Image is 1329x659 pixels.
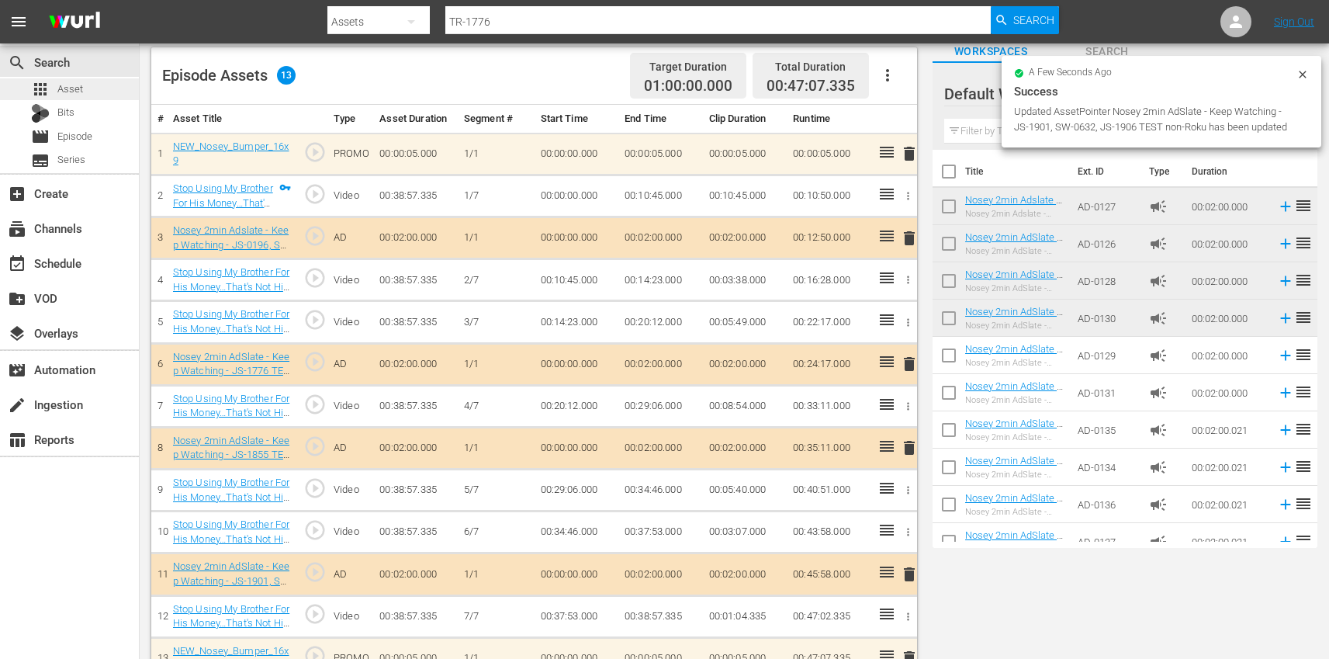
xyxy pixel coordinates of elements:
a: Nosey 2min AdSlate - Keep Watching - JS-1855 TEST non-Roku [965,269,1063,303]
span: Ingestion [8,396,26,414]
td: 00:40:51.000 [787,470,871,512]
td: 00:29:06.000 [618,385,703,427]
td: 1/7 [458,175,535,217]
span: 01:00:00.000 [644,78,732,95]
div: Nosey 2min Adslate - Keep Watching - JS-0196, SW-17157 TEST non-Roku [965,209,1065,219]
td: 1/1 [458,427,535,469]
td: AD-0126 [1071,225,1143,262]
td: 10 [151,512,167,553]
span: reorder [1294,494,1313,513]
td: 00:10:45.000 [535,259,619,301]
span: Series [57,152,85,168]
span: reorder [1294,532,1313,550]
svg: Add to Episode [1277,272,1294,290]
td: 2 [151,175,167,217]
a: Nosey 2min AdSlate - Keep Watching - Nosey_2min_AdSlate_JS-1797_MS-1708 - TEST non-Roku [965,455,1064,513]
td: 00:02:00.000 [373,553,458,595]
td: 00:38:57.335 [618,595,703,637]
td: Video [327,259,373,301]
td: 7/7 [458,595,535,637]
svg: Add to Episode [1277,459,1294,476]
td: 7 [151,385,167,427]
td: AD-0131 [1071,374,1143,411]
td: 00:34:46.000 [618,470,703,512]
a: Stop Using My Brother For His Money…That's Not His Baby! (4/7) [173,393,289,433]
td: 00:37:53.000 [535,595,619,637]
span: play_circle_outline [303,224,327,248]
td: 00:29:06.000 [535,470,619,512]
svg: Add to Episode [1277,533,1294,550]
td: 00:02:00.021 [1185,449,1271,486]
a: Stop Using My Brother For His Money…That's Not His Baby! (3/7) [173,308,289,349]
span: reorder [1294,308,1313,327]
span: play_circle_outline [303,350,327,373]
td: 3 [151,217,167,259]
td: 00:45:58.000 [787,553,871,595]
div: Nosey 2min AdSlate - Keep Watching - SW-18157, JS-0189 TEST non-Roku [965,395,1065,405]
td: 5/7 [458,470,535,512]
span: reorder [1294,420,1313,439]
a: Sign Out [1274,16,1314,28]
td: AD [327,343,373,385]
span: delete [900,144,919,163]
a: Nosey 2min AdSlate - Keep Watching - Nosey_2min_AdSlate_SW-17115_MS-1736 - TEST non-Roku [965,529,1064,588]
span: campaign [1149,197,1168,216]
td: 00:02:00.000 [703,343,787,385]
td: 00:20:12.000 [618,301,703,343]
span: Reports [8,431,26,449]
span: Automation [8,361,26,380]
td: 00:10:45.000 [703,175,787,217]
th: Segment # [458,105,535,134]
span: reorder [1294,196,1313,215]
a: Nosey 2min AdSlate - Keep Watching - JS-1855 TEST non-Roku [173,435,289,475]
span: delete [900,229,919,248]
td: 00:02:00.000 [1185,188,1271,225]
td: 00:02:00.000 [618,217,703,259]
a: Stop Using My Brother For His Money…That's Not His Baby! (6/7) [173,519,289,559]
span: play_circle_outline [303,182,327,206]
td: 00:00:05.000 [618,133,703,175]
td: 00:35:11.000 [787,427,871,469]
td: 00:08:54.000 [703,385,787,427]
td: AD [327,427,373,469]
span: menu [9,12,28,31]
td: 2/7 [458,259,535,301]
td: Video [327,175,373,217]
span: play_circle_outline [303,435,327,458]
span: Search [1049,42,1165,61]
span: Overlays [8,324,26,343]
span: VOD [8,290,26,308]
td: 00:10:45.000 [618,175,703,217]
td: AD [327,553,373,595]
td: 00:02:00.000 [618,427,703,469]
td: AD-0127 [1071,188,1143,225]
td: 4 [151,259,167,301]
td: AD-0136 [1071,486,1143,523]
td: 00:20:12.000 [535,385,619,427]
span: 13 [277,66,296,85]
td: 1/1 [458,343,535,385]
a: Nosey 2min Adslate - Keep Watching - JS-0196, SW-17157 TEST non-Roku [173,224,289,265]
a: Stop Using My Brother For His Money…That's Not His Baby! (2/7) [173,266,289,307]
div: Nosey 2min AdSlate - Keep Watching - JS-1855 TEST non-Roku [965,283,1065,293]
span: delete [900,355,919,373]
span: reorder [1294,383,1313,401]
th: Duration [1182,150,1275,193]
td: 00:02:00.000 [618,553,703,595]
span: Create [8,185,26,203]
svg: Add to Episode [1277,310,1294,327]
th: Type [327,105,373,134]
span: Workspaces [933,42,1049,61]
td: 00:38:57.335 [373,301,458,343]
th: Title [965,150,1068,193]
span: delete [900,439,919,457]
svg: Add to Episode [1277,198,1294,215]
td: 00:24:17.000 [787,343,871,385]
th: Asset Title [167,105,297,134]
td: 3/7 [458,301,535,343]
div: Nosey 2min AdSlate - Keep Watching - JS-1901, SW-0632, JS-1906 TEST non-Roku [965,321,1065,331]
span: play_circle_outline [303,140,327,164]
span: Series [31,151,50,170]
a: Nosey 2min AdSlate - Keep Watching - JS-1776 TEST non-Roku [173,351,289,391]
td: 00:47:02.335 [787,595,871,637]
